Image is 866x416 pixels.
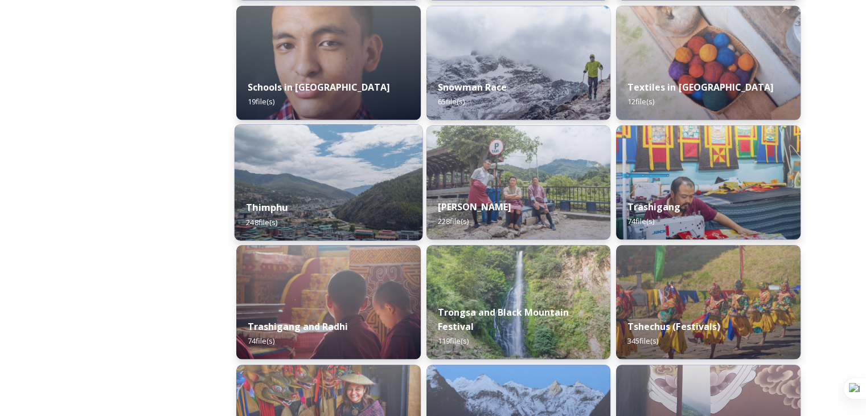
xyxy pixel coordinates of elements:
span: 74 file(s) [248,336,274,346]
img: Trashigang%2520and%2520Rangjung%2520060723%2520by%2520Amp%2520Sripimanwat-32.jpg [236,245,421,359]
span: 119 file(s) [438,336,469,346]
img: Dechenphu%2520Festival14.jpg [616,245,801,359]
img: _SCH2151_FINAL_RGB.jpg [236,6,421,120]
img: Snowman%2520Race41.jpg [426,6,611,120]
strong: Trashigang [627,201,680,213]
span: 74 file(s) [627,216,654,226]
strong: Trashigang and Radhi [248,320,348,333]
span: 228 file(s) [438,216,469,226]
strong: Snowman Race [438,81,507,93]
strong: Trongsa and Black Mountain Festival [438,306,569,333]
span: 65 file(s) [438,96,465,107]
strong: Tshechus (Festivals) [627,320,720,333]
strong: Textiles in [GEOGRAPHIC_DATA] [627,81,773,93]
span: 345 file(s) [627,336,658,346]
strong: Thimphu [246,201,288,214]
span: 12 file(s) [627,96,654,107]
img: Thimphu%2520190723%2520by%2520Amp%2520Sripimanwat-43.jpg [235,124,422,240]
img: _SCH9806.jpg [616,6,801,120]
strong: [PERSON_NAME] [438,201,511,213]
img: 2022-10-01%252018.12.56.jpg [426,245,611,359]
span: 19 file(s) [248,96,274,107]
strong: Schools in [GEOGRAPHIC_DATA] [248,81,390,93]
img: Trashigang%2520and%2520Rangjung%2520060723%2520by%2520Amp%2520Sripimanwat-66.jpg [616,125,801,239]
span: 248 file(s) [246,217,277,227]
img: Trashi%2520Yangtse%2520090723%2520by%2520Amp%2520Sripimanwat-187.jpg [426,125,611,239]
